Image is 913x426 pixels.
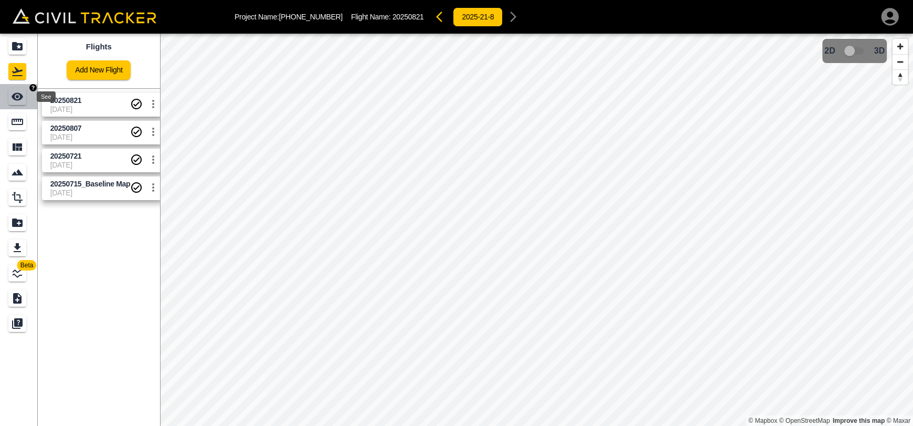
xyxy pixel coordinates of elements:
p: Flight Name: [351,13,424,21]
button: Zoom in [893,39,908,54]
p: Project Name: [PHONE_NUMBER] [235,13,343,21]
img: Civil Tracker [13,8,156,23]
a: Mapbox [748,417,777,424]
span: 3D model not uploaded yet [840,41,870,61]
canvas: Map [160,34,913,426]
a: Map feedback [833,417,885,424]
button: Reset bearing to north [893,69,908,85]
a: Maxar [886,417,910,424]
span: 3D [874,46,885,56]
div: See [37,91,56,102]
a: OpenStreetMap [779,417,830,424]
button: 2025-21-8 [453,7,503,27]
span: 20250821 [392,13,424,21]
button: Zoom out [893,54,908,69]
span: 2D [824,46,835,56]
